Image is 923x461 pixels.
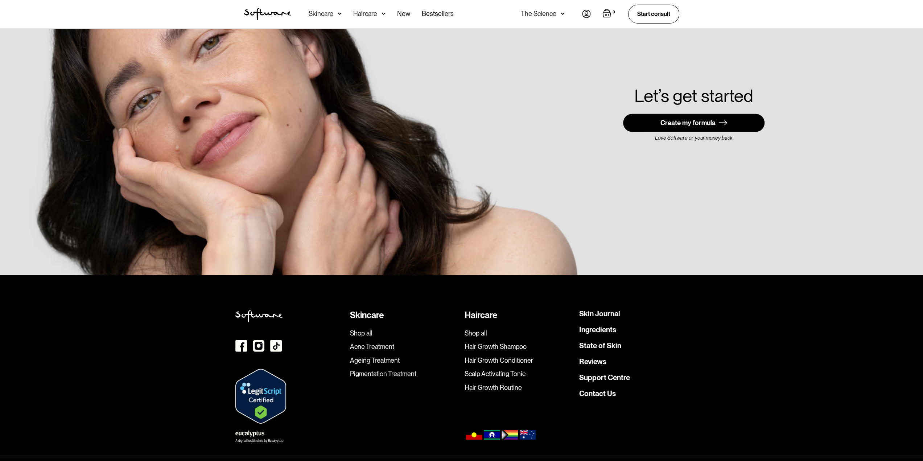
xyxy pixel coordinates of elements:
a: Open empty cart [602,9,617,19]
a: Scalp Activating Tonic [465,370,573,378]
a: Ageing Treatment [350,357,459,365]
a: Contact Us [579,390,616,397]
div: Haircare [465,310,573,321]
img: Facebook icon [235,340,247,352]
img: Verify Approval for www.skin.software [235,369,286,424]
a: Skin Journal [579,310,620,317]
a: Hair Growth Conditioner [465,357,573,365]
img: arrow down [382,10,386,17]
div: Love Software or your money back [623,135,765,141]
a: Start consult [628,5,679,23]
img: Software Logo [244,8,291,20]
a: Shop all [465,329,573,337]
a: Pigmentation Treatment [350,370,459,378]
div: 0 [611,9,617,16]
img: arrow down [561,10,565,17]
div: The Science [521,10,556,17]
img: TikTok Icon [270,340,282,352]
div: Create my formula [660,119,716,127]
img: arrow down [338,10,342,17]
div: A digital health clinic by Eucalyptus [235,440,283,443]
h2: Let’s get started [634,86,753,106]
div: Haircare [353,10,377,17]
a: Reviews [579,358,606,365]
a: Verify LegitScript Approval for www.skin.software [235,393,286,399]
a: Support Centre [579,374,630,381]
a: Shop all [350,329,459,337]
a: home [244,8,291,20]
div: Skincare [309,10,333,17]
a: Hair Growth Routine [465,384,573,392]
img: Softweare logo [235,310,283,322]
a: Ingredients [579,326,616,333]
a: Acne Treatment [350,343,459,351]
a: Create my formula [623,114,765,132]
a: Hair Growth Shampoo [465,343,573,351]
div: Skincare [350,310,459,321]
a: State of Skin [579,342,621,349]
img: instagram icon [253,340,264,352]
a: A digital health clinic by Eucalyptus [235,429,283,443]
